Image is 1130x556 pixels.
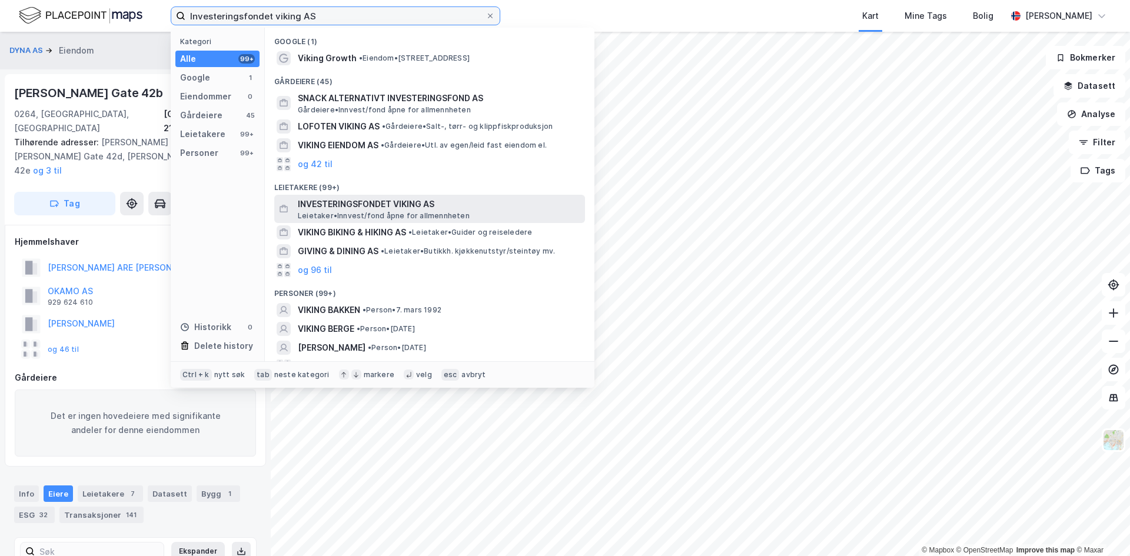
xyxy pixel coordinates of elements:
[14,485,39,502] div: Info
[59,44,94,58] div: Eiendom
[364,370,394,379] div: markere
[180,52,196,66] div: Alle
[298,211,470,221] span: Leietaker • Innvest/fond åpne for allmennheten
[363,305,366,314] span: •
[408,228,412,237] span: •
[245,111,255,120] div: 45
[359,54,470,63] span: Eiendom • [STREET_ADDRESS]
[180,108,222,122] div: Gårdeiere
[298,91,580,105] span: SNACK ALTERNATIVT INVESTERINGSFOND AS
[245,322,255,332] div: 0
[357,324,360,333] span: •
[245,73,255,82] div: 1
[254,369,272,381] div: tab
[180,146,218,160] div: Personer
[265,174,594,195] div: Leietakere (99+)
[265,279,594,301] div: Personer (99+)
[15,389,256,457] div: Det er ingen hovedeiere med signifikante andeler for denne eiendommen
[15,235,256,249] div: Hjemmelshaver
[48,298,93,307] div: 929 624 610
[359,54,363,62] span: •
[1046,46,1125,69] button: Bokmerker
[905,9,947,23] div: Mine Tags
[14,107,164,135] div: 0264, [GEOGRAPHIC_DATA], [GEOGRAPHIC_DATA]
[368,343,371,352] span: •
[298,51,357,65] span: Viking Growth
[37,509,50,521] div: 32
[265,28,594,49] div: Google (1)
[408,228,532,237] span: Leietaker • Guider og reiseledere
[214,370,245,379] div: nytt søk
[381,141,384,149] span: •
[238,129,255,139] div: 99+
[381,247,555,256] span: Leietaker • Butikkh. kjøkkenutstyr/steintøy mv.
[14,137,101,147] span: Tilhørende adresser:
[298,138,378,152] span: VIKING EIENDOM AS
[44,485,73,502] div: Eiere
[180,127,225,141] div: Leietakere
[1071,500,1130,556] iframe: Chat Widget
[922,546,954,554] a: Mapbox
[185,7,486,25] input: Søk på adresse, matrikkel, gårdeiere, leietakere eller personer
[1016,546,1075,554] a: Improve this map
[14,507,55,523] div: ESG
[15,371,256,385] div: Gårdeiere
[238,54,255,64] div: 99+
[357,324,415,334] span: Person • [DATE]
[298,225,406,239] span: VIKING BIKING & HIKING AS
[180,89,231,104] div: Eiendommer
[1053,74,1125,98] button: Datasett
[416,370,432,379] div: velg
[368,343,426,352] span: Person • [DATE]
[298,359,332,374] button: og 96 til
[197,485,240,502] div: Bygg
[1102,429,1125,451] img: Z
[1025,9,1092,23] div: [PERSON_NAME]
[180,71,210,85] div: Google
[274,370,330,379] div: neste kategori
[298,303,360,317] span: VIKING BAKKEN
[19,5,142,26] img: logo.f888ab2527a4732fd821a326f86c7f29.svg
[298,105,471,115] span: Gårdeiere • Innvest/fond åpne for allmennheten
[382,122,385,131] span: •
[127,488,138,500] div: 7
[59,507,144,523] div: Transaksjoner
[180,37,260,46] div: Kategori
[124,509,139,521] div: 141
[381,141,547,150] span: Gårdeiere • Utl. av egen/leid fast eiendom el.
[862,9,879,23] div: Kart
[180,369,212,381] div: Ctrl + k
[298,263,332,277] button: og 96 til
[14,84,165,102] div: [PERSON_NAME] Gate 42b
[298,197,580,211] span: INVESTERINGSFONDET VIKING AS
[298,157,333,171] button: og 42 til
[148,485,192,502] div: Datasett
[1057,102,1125,126] button: Analyse
[363,305,441,315] span: Person • 7. mars 1992
[14,135,247,178] div: [PERSON_NAME] Gate 42c, [PERSON_NAME] Gate 42d, [PERSON_NAME] Gate 42e
[382,122,553,131] span: Gårdeiere • Salt-, tørr- og klippfiskproduksjon
[180,320,231,334] div: Historikk
[461,370,486,379] div: avbryt
[298,119,380,134] span: LOFOTEN VIKING AS
[298,341,365,355] span: [PERSON_NAME]
[265,68,594,89] div: Gårdeiere (45)
[298,322,354,336] span: VIKING BERGE
[298,244,378,258] span: GIVING & DINING AS
[194,339,253,353] div: Delete history
[381,247,384,255] span: •
[441,369,460,381] div: esc
[9,45,45,56] button: DYNA AS
[224,488,235,500] div: 1
[245,92,255,101] div: 0
[973,9,993,23] div: Bolig
[164,107,257,135] div: [GEOGRAPHIC_DATA], 212/840
[14,192,115,215] button: Tag
[78,485,143,502] div: Leietakere
[956,546,1013,554] a: OpenStreetMap
[1069,131,1125,154] button: Filter
[1071,159,1125,182] button: Tags
[238,148,255,158] div: 99+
